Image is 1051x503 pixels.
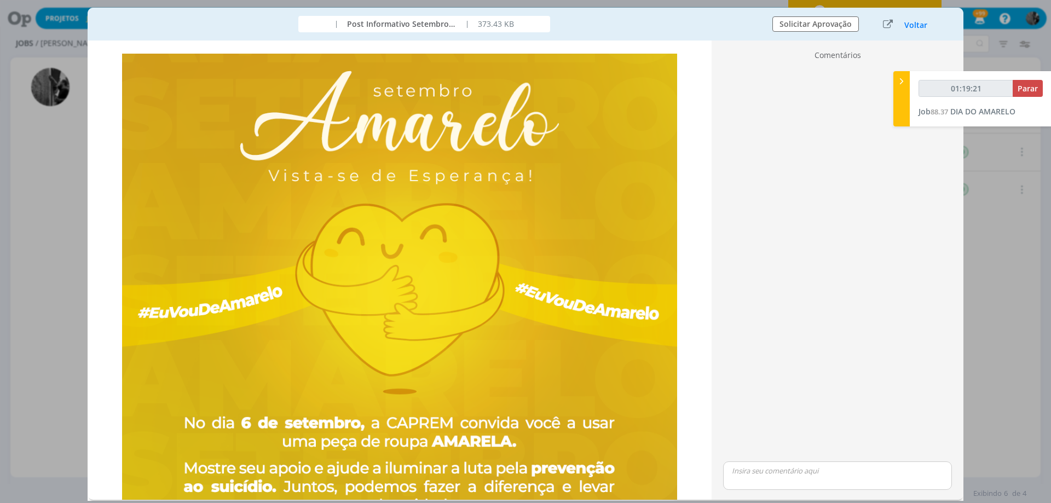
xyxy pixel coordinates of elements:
span: DIA DO AMARELO [950,106,1015,117]
div: dialog [88,8,963,501]
a: Job88.37DIA DO AMARELO [919,106,1015,117]
span: 88.37 [931,107,948,117]
div: Comentários [719,49,956,65]
button: Parar [1013,80,1043,97]
span: Parar [1018,83,1038,94]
